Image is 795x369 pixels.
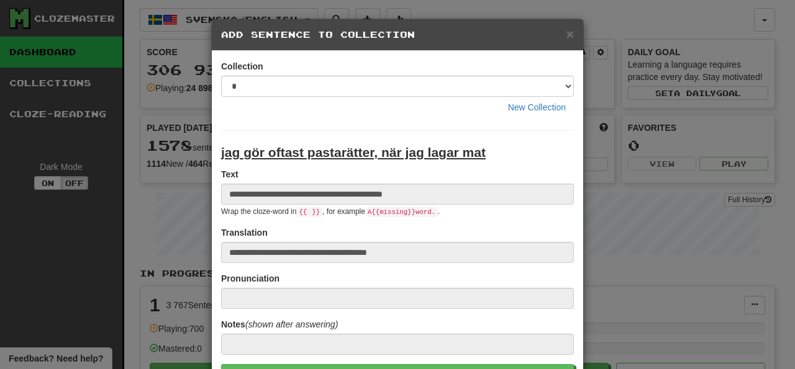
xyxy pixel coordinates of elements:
label: Pronunciation [221,272,279,285]
code: }} [309,207,322,217]
code: A {{ missing }} word. [365,207,438,217]
label: Translation [221,226,268,239]
label: Notes [221,318,338,331]
h5: Add Sentence to Collection [221,29,574,41]
span: × [566,27,574,41]
small: Wrap the cloze-word in , for example . [221,207,440,216]
u: jag gör oftast pastarätter, när jag lagar mat [221,145,486,159]
label: Collection [221,60,263,73]
button: Close [566,27,574,40]
code: {{ [296,207,309,217]
em: (shown after answering) [245,319,338,329]
button: New Collection [500,97,574,118]
label: Text [221,168,238,180]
